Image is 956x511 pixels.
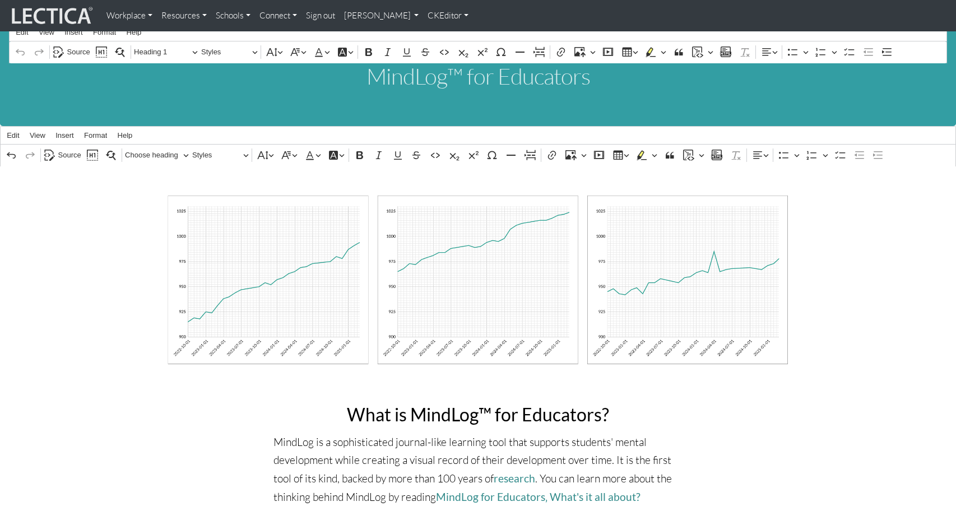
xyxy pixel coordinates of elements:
span: Edit [16,29,28,36]
div: Editor toolbar [10,41,946,63]
span: Edit [7,132,19,139]
span: Format [84,132,107,139]
button: Styles [201,44,258,61]
a: Sign out [301,4,340,27]
span: Source [67,45,90,59]
a: Connect [255,4,301,27]
a: [PERSON_NAME] [340,4,424,27]
img: lecticalive [9,5,93,26]
button: Heading [124,147,189,164]
a: CKEditor [423,4,473,27]
span: Insert [64,29,83,36]
button: Source [52,44,90,61]
a: Schools [211,4,255,27]
span: Choose heading [125,148,183,162]
p: MindLog is a sophisticated journal-like learning tool that supports students' mental development ... [273,433,683,507]
span: View [39,29,54,36]
div: Editor menu bar [1,127,955,145]
button: Source [43,147,81,164]
button: Heading 1, Heading [133,44,198,61]
span: Styles [201,45,252,59]
a: Resources [157,4,211,27]
img: mindlog-chart-banner.png [167,194,789,365]
a: Workplace [102,4,157,27]
h2: What is MindLog™ for Educators? [273,405,683,424]
h1: MindLog™ for Educators [10,64,946,89]
span: View [30,132,45,139]
a: MindLog for Educators‚ What's it all about? [436,490,641,503]
a: research [494,472,535,485]
div: Editor toolbar [1,145,955,166]
span: Styles [192,148,243,162]
div: Rich Text Editor. Editing area: main. Press ⌥0 for help. [9,63,947,109]
button: Styles [192,147,249,164]
span: Source [58,148,81,162]
span: Heading 1 [134,45,192,59]
div: Editor menu bar [10,23,946,41]
span: Help [127,29,142,36]
span: Help [118,132,133,139]
span: Insert [55,132,74,139]
span: Format [93,29,116,36]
